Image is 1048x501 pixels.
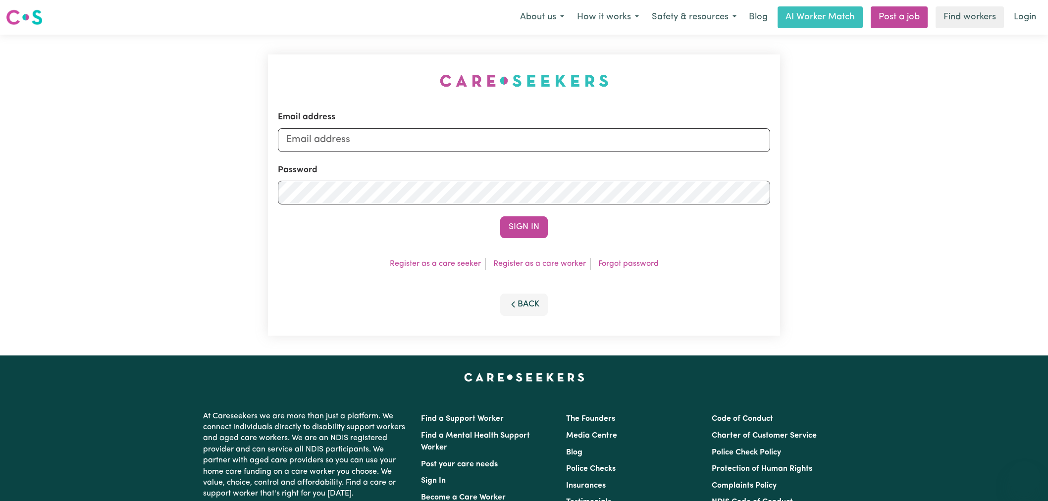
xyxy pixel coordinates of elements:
button: Sign In [500,216,548,238]
button: Back [500,294,548,315]
a: Careseekers logo [6,6,43,29]
label: Password [278,163,317,176]
a: Forgot password [598,260,659,268]
a: AI Worker Match [778,6,863,28]
a: Police Checks [566,465,616,473]
a: Complaints Policy [712,482,777,490]
iframe: Button to launch messaging window [1008,461,1040,493]
a: Register as a care worker [493,260,586,268]
label: Email address [278,111,335,124]
img: Careseekers logo [6,8,43,26]
input: Email address [278,128,770,151]
a: Login [1008,6,1042,28]
a: Post your care needs [421,460,498,468]
a: Insurances [566,482,606,490]
a: Blog [743,6,774,28]
a: The Founders [566,415,615,423]
a: Sign In [421,477,446,485]
button: Safety & resources [645,7,743,28]
a: Code of Conduct [712,415,773,423]
a: Register as a care seeker [390,260,481,268]
button: About us [514,7,571,28]
a: Find workers [936,6,1004,28]
a: Police Check Policy [712,449,781,456]
a: Charter of Customer Service [712,432,817,440]
a: Find a Mental Health Support Worker [421,432,530,451]
button: How it works [571,7,645,28]
a: Blog [566,449,582,456]
a: Media Centre [566,432,617,440]
a: Find a Support Worker [421,415,504,423]
a: Careseekers home page [464,373,584,381]
a: Post a job [871,6,928,28]
a: Protection of Human Rights [712,465,812,473]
